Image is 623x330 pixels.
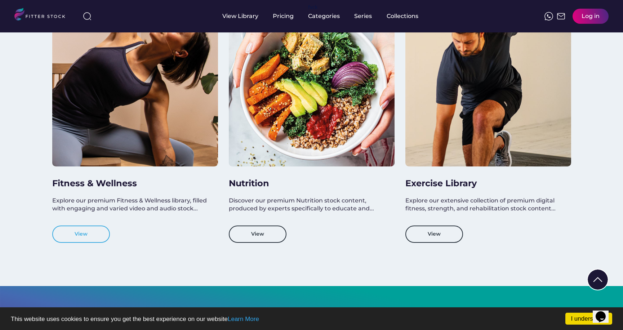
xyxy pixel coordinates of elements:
[52,197,211,213] div: Explore our premium Fitness & Wellness library, filled with engaging and varied video and audio s...
[593,301,616,323] iframe: chat widget
[354,12,372,20] div: Series
[52,177,211,189] h3: Fitness & Wellness
[308,4,317,11] div: fvck
[557,12,565,21] img: Frame%2051.svg
[582,12,600,20] div: Log in
[565,313,612,325] a: I understand!
[588,269,608,290] img: Group%201000002322%20%281%29.svg
[387,12,418,20] div: Collections
[14,8,71,23] img: LOGO.svg
[228,316,259,322] a: Learn More
[229,177,387,189] h3: Nutrition
[11,316,612,322] p: This website uses cookies to ensure you get the best experience on our website
[229,197,387,213] div: Discover our premium Nutrition stock content, produced by experts specifically to educate and...
[308,12,340,20] div: Categories
[229,226,286,243] button: View
[405,197,556,212] span: Explore our extensive collection of premium digital fitness, strength, and rehabilitation stock c...
[273,12,294,20] div: Pricing
[222,12,258,20] div: View Library
[544,12,553,21] img: meteor-icons_whatsapp%20%281%29.svg
[52,226,110,243] button: View
[405,177,564,189] h3: Exercise Library
[405,226,463,243] button: View
[83,12,92,21] img: search-normal%203.svg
